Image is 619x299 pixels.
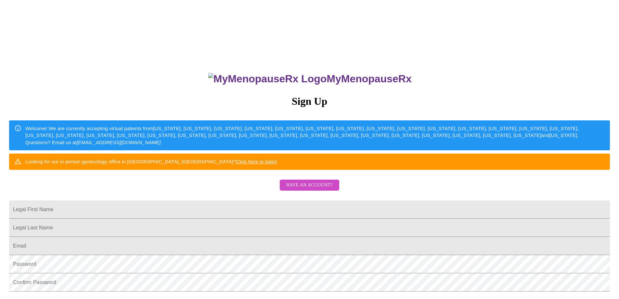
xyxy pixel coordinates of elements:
[278,186,341,192] a: Have an account?
[25,156,277,168] div: Looking for our in person gynecology office in [GEOGRAPHIC_DATA], [GEOGRAPHIC_DATA]?
[10,73,610,85] h3: MyMenopauseRx
[208,73,327,85] img: MyMenopauseRx Logo
[236,159,277,164] a: Click here to login!
[286,181,333,189] span: Have an account?
[280,180,339,191] button: Have an account?
[77,140,161,145] em: [EMAIL_ADDRESS][DOMAIN_NAME]
[9,95,610,107] h3: Sign Up
[25,122,605,148] div: Welcome! We are currently accepting virtual patients from [US_STATE], [US_STATE], [US_STATE], [US...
